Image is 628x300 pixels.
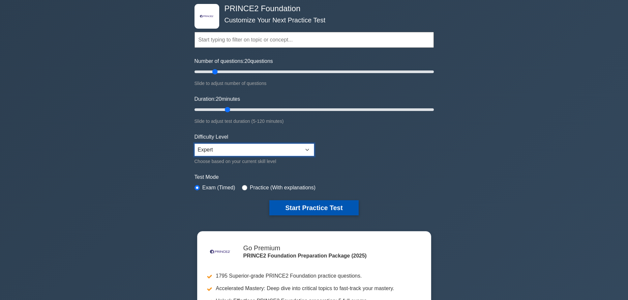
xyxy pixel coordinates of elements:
div: Slide to adjust number of questions [194,79,434,87]
div: Slide to adjust test duration (5-120 minutes) [194,117,434,125]
label: Duration: minutes [194,95,240,103]
input: Start typing to filter on topic or concept... [194,32,434,48]
button: Start Practice Test [269,200,358,215]
label: Number of questions: questions [194,57,273,65]
span: 20 [216,96,222,102]
span: 20 [245,58,251,64]
div: Choose based on your current skill level [194,157,314,165]
label: Difficulty Level [194,133,228,141]
h4: PRINCE2 Foundation [222,4,402,14]
label: Test Mode [194,173,434,181]
label: Practice (With explanations) [250,184,315,192]
label: Exam (Timed) [202,184,235,192]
